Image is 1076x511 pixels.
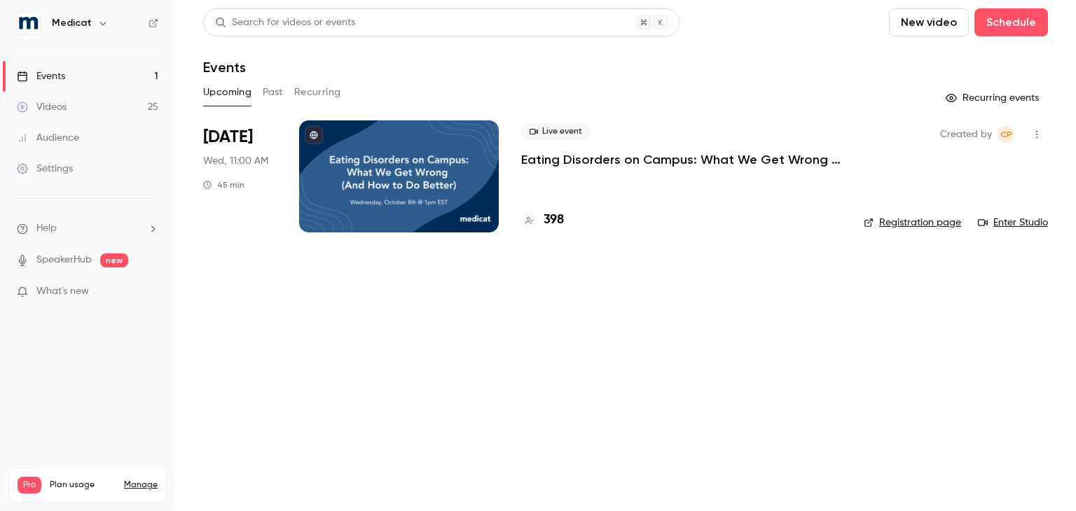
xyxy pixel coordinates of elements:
[544,211,564,230] h4: 398
[203,126,253,148] span: [DATE]
[18,12,40,34] img: Medicat
[203,120,277,232] div: Oct 8 Wed, 1:00 PM (America/New York)
[974,8,1048,36] button: Schedule
[203,154,268,168] span: Wed, 11:00 AM
[978,216,1048,230] a: Enter Studio
[17,162,73,176] div: Settings
[52,16,92,30] h6: Medicat
[521,211,564,230] a: 398
[294,81,341,104] button: Recurring
[36,221,57,236] span: Help
[36,253,92,267] a: SpeakerHub
[36,284,89,299] span: What's new
[203,81,251,104] button: Upcoming
[18,477,41,493] span: Pro
[998,126,1014,143] span: Claire Powell
[50,479,116,491] span: Plan usage
[215,15,355,30] div: Search for videos or events
[889,8,969,36] button: New video
[1000,126,1012,143] span: CP
[939,87,1048,109] button: Recurring events
[203,59,246,76] h1: Events
[17,69,65,83] div: Events
[521,123,591,140] span: Live event
[263,81,283,104] button: Past
[203,179,244,190] div: 45 min
[124,479,158,491] a: Manage
[940,126,992,143] span: Created by
[100,253,128,267] span: new
[17,100,67,114] div: Videos
[17,131,79,145] div: Audience
[521,151,841,168] a: Eating Disorders on Campus: What We Get Wrong (And How to Do Better)
[17,221,158,236] li: help-dropdown-opener
[864,216,961,230] a: Registration page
